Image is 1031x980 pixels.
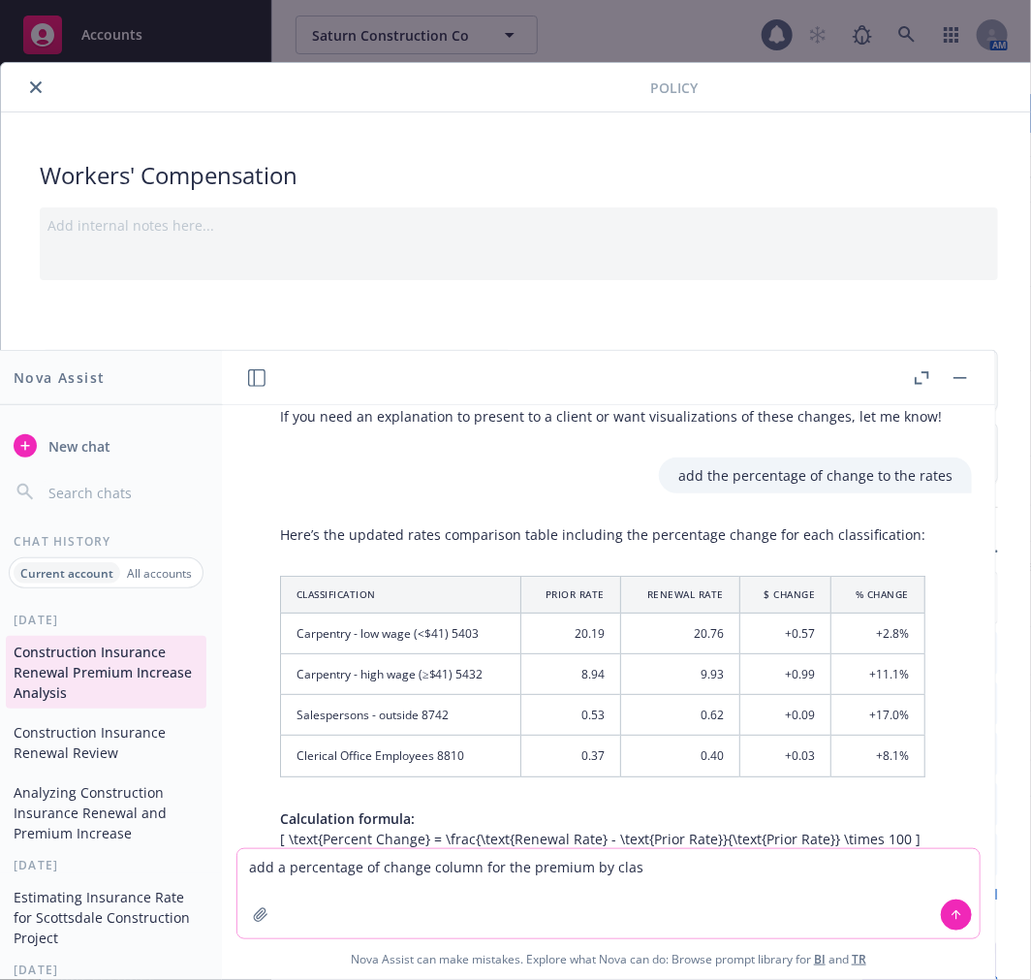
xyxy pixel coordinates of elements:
p: Current account [20,565,113,582]
td: 20.19 [520,614,620,654]
button: New chat [6,428,206,463]
td: Clerical Office Employees 8810 [281,736,521,776]
p: add the percentage of change to the rates [678,465,953,486]
td: +17.0% [831,695,925,736]
td: Carpentry - low wage (<$41) 5403 [281,614,521,654]
th: Classification [281,576,521,613]
p: All accounts [127,565,192,582]
td: 0.40 [620,736,739,776]
span: Nova Assist can make mistakes. Explore what Nova can do: Browse prompt library for and [351,939,866,979]
span: Calculation formula: [280,809,415,828]
td: Salespersons - outside 8742 [281,695,521,736]
td: +0.57 [739,614,830,654]
td: +2.8% [831,614,925,654]
div: Add internal notes here... [47,215,990,236]
button: close [24,76,47,99]
button: Construction Insurance Renewal Review [6,716,206,769]
td: 0.53 [520,695,620,736]
th: $ Change [739,576,830,613]
h1: Nova Assist [14,367,105,388]
td: 9.93 [620,654,739,695]
td: 8.94 [520,654,620,695]
td: +8.1% [831,736,925,776]
td: 0.37 [520,736,620,776]
td: +0.03 [739,736,830,776]
td: +0.99 [739,654,830,695]
p: Here’s the updated rates comparison table including the percentage change for each classification: [280,524,925,545]
p: If you need an explanation to present to a client or want visualizations of these changes, let me... [280,406,953,427]
p: [ \text{Percent Change} = \frac{\text{Renewal Rate} - \text{Prior Rate}}{\text{Prior Rate}} \time... [280,808,925,849]
textarea: add a percentage of change column for the premium by clas [237,849,980,938]
span: New chat [45,436,110,457]
button: Analyzing Construction Insurance Renewal and Premium Increase [6,776,206,849]
a: BI [814,951,826,967]
input: Search chats [45,479,199,506]
th: % Change [831,576,925,613]
td: Carpentry - high wage (≥$41) 5432 [281,654,521,695]
a: TR [852,951,866,967]
td: 0.62 [620,695,739,736]
button: Construction Insurance Renewal Premium Increase Analysis [6,636,206,709]
div: Workers' Compensation [40,159,998,192]
td: 20.76 [620,614,739,654]
th: Renewal Rate [620,576,739,613]
button: Estimating Insurance Rate for Scottsdale Construction Project [6,881,206,954]
td: +0.09 [739,695,830,736]
span: Policy [650,78,698,98]
th: Prior Rate [520,576,620,613]
td: +11.1% [831,654,925,695]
